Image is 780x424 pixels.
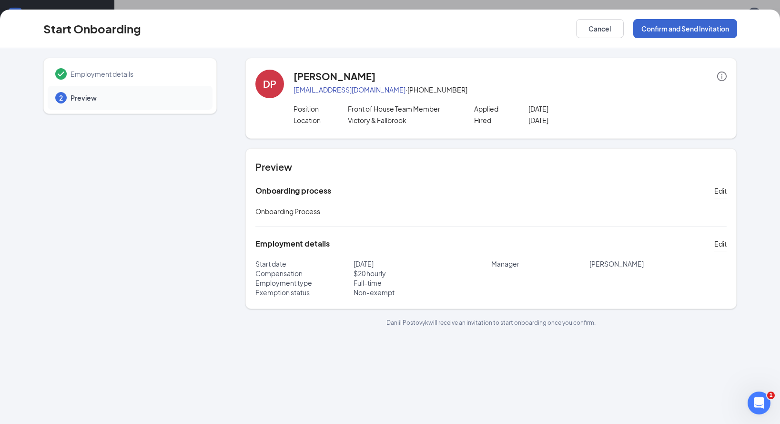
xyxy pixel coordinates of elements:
span: Preview [71,93,203,103]
h4: [PERSON_NAME] [294,70,375,83]
h1: [PERSON_NAME] [46,5,108,12]
a: [EMAIL_ADDRESS][DOMAIN_NAME] [294,85,405,94]
svg: Checkmark [55,68,67,80]
p: [DATE] [528,115,637,125]
button: Cancel [576,19,624,38]
p: Employment type [255,278,354,288]
span: 2 [59,93,63,103]
p: Start date [255,259,354,269]
p: Active [46,12,65,21]
h3: Start Onboarding [43,21,141,37]
p: Full-time [354,278,491,288]
h5: Onboarding process [255,186,331,196]
span: Employment details [71,69,203,79]
p: Victory & Fallbrook [348,115,456,125]
button: Send a message… [163,309,179,324]
p: $ 20 hourly [354,269,491,278]
button: Upload attachment [45,312,53,320]
p: [PERSON_NAME] [589,259,727,269]
div: Edward says… [8,35,183,83]
p: Compensation [255,269,354,278]
p: [DATE] [528,104,637,114]
span: Edit [714,239,727,248]
p: Non-exempt [354,288,491,297]
textarea: Message… [8,292,182,309]
span: 1 [767,392,775,399]
div: DP [263,77,276,91]
span: Edit [714,186,727,196]
p: Position [294,104,348,114]
p: Exemption status [255,288,354,297]
h5: Employment details [255,238,330,249]
p: [DATE] [354,259,491,269]
p: Location [294,115,348,125]
a: Support Request [51,32,139,52]
button: Emoji picker [15,312,22,320]
div: Will I be able to choose a new onboarding process to put them through? [34,35,183,75]
h4: Preview [255,160,727,174]
p: Applied [474,104,528,114]
span: info-circle [717,72,727,81]
button: Edit [714,236,727,251]
button: Gif picker [30,312,38,320]
iframe: Intercom live chat [748,392,770,414]
span: Support Request [72,39,131,46]
span: Onboarding Process [255,207,320,216]
button: Confirm and Send Invitation [633,19,737,38]
button: Home [149,4,167,22]
p: Manager [491,259,589,269]
div: Once done, you may now start the onboarding process and choose the process that you want to assig... [15,227,149,311]
p: Daniil Postovyk will receive an invitation to start onboarding once you confirm. [245,319,737,327]
div: Adrian says… [8,83,183,324]
button: go back [6,4,24,22]
img: Profile image for Adrian [27,5,42,21]
div: Close [167,4,184,21]
div: Thank you, [PERSON_NAME]. Yes, after you restart the onboarding process, you may choose the proce... [8,83,156,317]
div: Thank you, [PERSON_NAME]. Yes, after you restart the onboarding process, you may choose the proce... [15,88,149,182]
div: Will I be able to choose a new onboarding process to put them through? [42,41,175,69]
button: Edit [714,183,727,198]
p: Hired [474,115,528,125]
p: · [PHONE_NUMBER] [294,85,727,94]
p: Front of House Team Member [348,104,456,114]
